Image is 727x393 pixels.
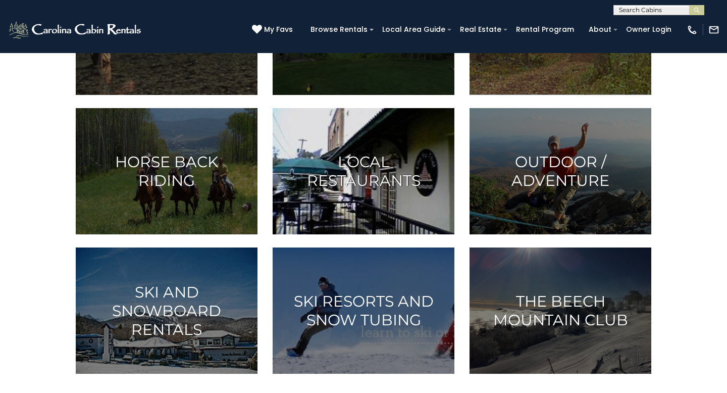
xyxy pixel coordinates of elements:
[252,24,295,35] a: My Favs
[88,153,245,190] h3: Horse Back Riding
[687,24,698,35] img: phone-regular-white.png
[470,108,651,234] a: Outdoor / Adventure
[264,24,293,35] span: My Favs
[8,20,144,40] img: White-1-2.png
[88,283,245,339] h3: Ski and Snowboard Rentals
[285,292,442,329] h3: Ski Resorts and Snow Tubing
[285,153,442,190] h3: Local Restaurants
[470,248,651,374] a: The Beech Mountain Club
[511,22,579,37] a: Rental Program
[76,248,257,374] a: Ski and Snowboard Rentals
[305,22,373,37] a: Browse Rentals
[584,22,616,37] a: About
[273,248,454,374] a: Ski Resorts and Snow Tubing
[455,22,506,37] a: Real Estate
[482,153,639,190] h3: Outdoor / Adventure
[482,292,639,329] h3: The Beech Mountain Club
[708,24,719,35] img: mail-regular-white.png
[273,108,454,234] a: Local Restaurants
[377,22,450,37] a: Local Area Guide
[76,108,257,234] a: Horse Back Riding
[621,22,677,37] a: Owner Login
